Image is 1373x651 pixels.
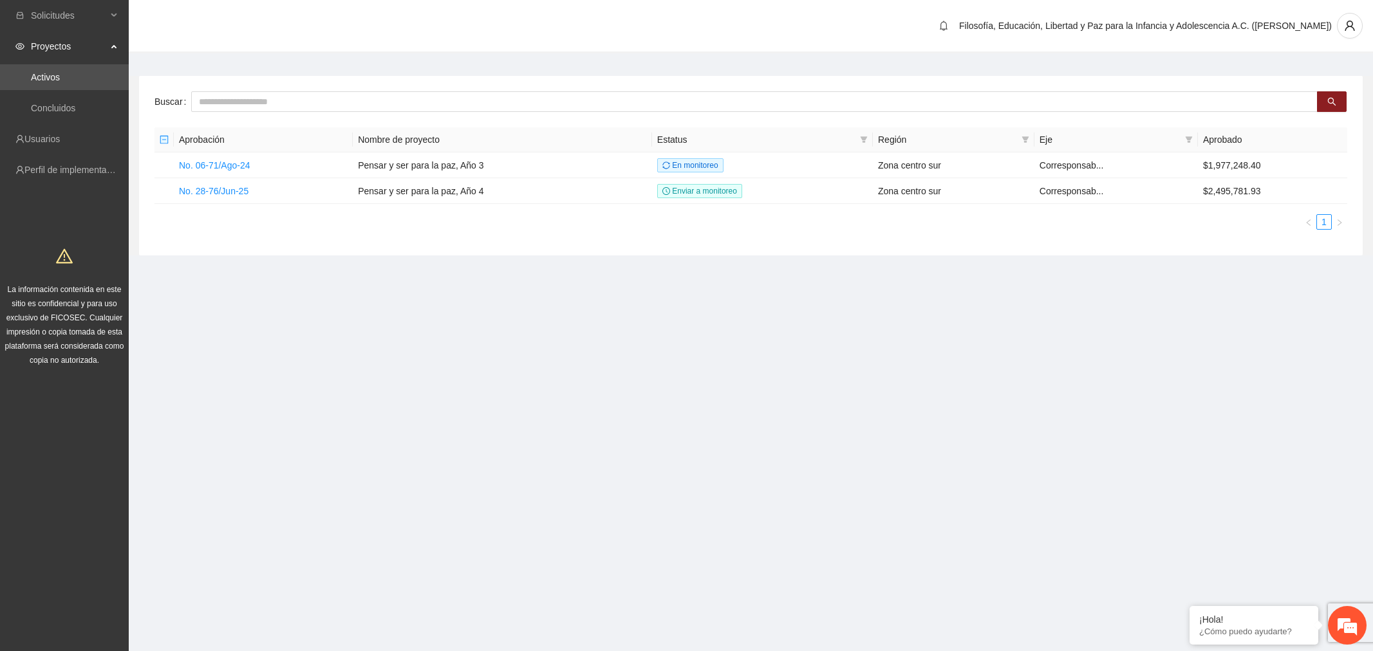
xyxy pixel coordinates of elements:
[1301,214,1316,230] li: Previous Page
[31,72,60,82] a: Activos
[933,15,954,36] button: bell
[15,11,24,20] span: inbox
[1198,152,1347,178] td: $1,977,248.40
[1327,97,1336,107] span: search
[873,152,1034,178] td: Zona centro sur
[1198,178,1347,204] td: $2,495,781.93
[174,127,353,152] th: Aprobación
[1332,214,1347,230] button: right
[31,3,107,28] span: Solicitudes
[1040,133,1180,147] span: Eje
[179,160,250,170] a: No. 06-71/Ago-24
[657,158,724,172] span: En monitoreo
[1040,186,1104,196] span: Corresponsab...
[160,135,169,144] span: minus-square
[657,133,855,147] span: Estatus
[1317,215,1331,229] a: 1
[662,161,670,169] span: sync
[1199,614,1309,625] div: ¡Hola!
[959,21,1332,31] span: Filosofía, Educación, Libertad y Paz para la Infancia y Adolescencia A.C. ([PERSON_NAME])
[353,178,652,204] td: Pensar y ser para la paz, Año 4
[1301,214,1316,230] button: left
[1338,20,1362,32] span: user
[353,127,652,152] th: Nombre de proyecto
[857,130,870,149] span: filter
[1332,214,1347,230] li: Next Page
[878,133,1016,147] span: Región
[873,178,1034,204] td: Zona centro sur
[154,91,191,112] label: Buscar
[1336,219,1343,226] span: right
[1199,627,1309,636] p: ¿Cómo puedo ayudarte?
[860,136,868,143] span: filter
[1337,13,1363,39] button: user
[1019,130,1032,149] span: filter
[934,21,953,31] span: bell
[1317,91,1347,112] button: search
[31,103,75,113] a: Concluidos
[179,186,248,196] a: No. 28-76/Jun-25
[1185,136,1193,143] span: filter
[1022,136,1029,143] span: filter
[1198,127,1347,152] th: Aprobado
[353,152,652,178] td: Pensar y ser para la paz, Año 3
[5,285,124,365] span: La información contenida en este sitio es confidencial y para uso exclusivo de FICOSEC. Cualquier...
[1182,130,1195,149] span: filter
[1316,214,1332,230] li: 1
[24,165,125,175] a: Perfil de implementadora
[31,33,107,59] span: Proyectos
[15,42,24,51] span: eye
[24,134,60,144] a: Usuarios
[662,187,670,195] span: clock-circle
[56,248,73,264] span: warning
[1040,160,1104,170] span: Corresponsab...
[1305,219,1312,226] span: left
[657,184,742,198] span: Enviar a monitoreo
